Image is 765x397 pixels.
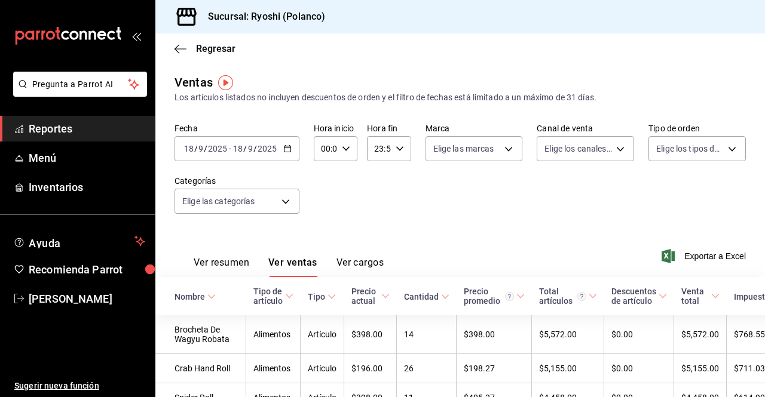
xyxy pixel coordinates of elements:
[301,315,344,354] td: Artículo
[404,292,449,301] span: Cantidad
[344,354,397,383] td: $196.00
[426,124,523,133] label: Marca
[681,287,709,306] div: Venta total
[674,315,727,354] td: $5,572.00
[257,144,277,153] input: ----
[247,144,253,153] input: --
[246,354,301,383] td: Alimentos
[29,291,145,307] span: [PERSON_NAME]
[308,292,336,301] span: Tipo
[175,292,216,301] span: Nombre
[308,292,325,301] div: Tipo
[8,87,147,99] a: Pregunta a Parrot AI
[232,144,243,153] input: --
[29,261,145,278] span: Recomienda Parrot
[464,287,525,306] span: Precio promedio
[155,354,246,383] td: Crab Hand Roll
[604,354,674,383] td: $0.00
[218,75,233,90] img: Tooltip marker
[351,287,390,306] span: Precio actual
[268,257,317,277] button: Ver ventas
[577,292,586,301] svg: El total artículos considera cambios de precios en los artículos así como costos adicionales por ...
[539,287,597,306] span: Total artículos
[537,124,634,133] label: Canal de venta
[648,124,746,133] label: Tipo de orden
[29,179,145,195] span: Inventarios
[194,257,384,277] div: navigation tabs
[532,315,604,354] td: $5,572.00
[13,72,147,97] button: Pregunta a Parrot AI
[14,380,145,392] span: Sugerir nueva función
[397,354,457,383] td: 26
[457,354,532,383] td: $198.27
[29,121,145,137] span: Reportes
[229,144,231,153] span: -
[664,249,746,263] button: Exportar a Excel
[611,287,667,306] span: Descuentos de artículo
[175,73,213,91] div: Ventas
[183,144,194,153] input: --
[32,78,128,91] span: Pregunta a Parrot AI
[344,315,397,354] td: $398.00
[674,354,727,383] td: $5,155.00
[544,143,612,155] span: Elige los canales de venta
[314,124,357,133] label: Hora inicio
[207,144,228,153] input: ----
[29,234,130,248] span: Ayuda
[175,91,746,104] div: Los artículos listados no incluyen descuentos de orden y el filtro de fechas está limitado a un m...
[253,287,283,306] div: Tipo de artículo
[464,287,514,306] div: Precio promedio
[155,315,246,354] td: Brocheta De Wagyu Robata
[539,287,586,306] div: Total artículos
[194,144,198,153] span: /
[336,257,384,277] button: Ver cargos
[397,315,457,354] td: 14
[243,144,247,153] span: /
[301,354,344,383] td: Artículo
[367,124,411,133] label: Hora fin
[681,287,720,306] span: Venta total
[505,292,514,301] svg: Precio promedio = Total artículos / cantidad
[131,31,141,41] button: open_drawer_menu
[175,177,299,185] label: Categorías
[196,43,235,54] span: Regresar
[194,257,249,277] button: Ver resumen
[175,292,205,301] div: Nombre
[253,287,293,306] span: Tipo de artículo
[175,124,299,133] label: Fecha
[532,354,604,383] td: $5,155.00
[182,195,255,207] span: Elige las categorías
[204,144,207,153] span: /
[198,144,204,153] input: --
[175,43,235,54] button: Regresar
[433,143,494,155] span: Elige las marcas
[611,287,656,306] div: Descuentos de artículo
[246,315,301,354] td: Alimentos
[404,292,439,301] div: Cantidad
[198,10,325,24] h3: Sucursal: Ryoshi (Polanco)
[253,144,257,153] span: /
[656,143,724,155] span: Elige los tipos de orden
[604,315,674,354] td: $0.00
[351,287,379,306] div: Precio actual
[457,315,532,354] td: $398.00
[29,150,145,166] span: Menú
